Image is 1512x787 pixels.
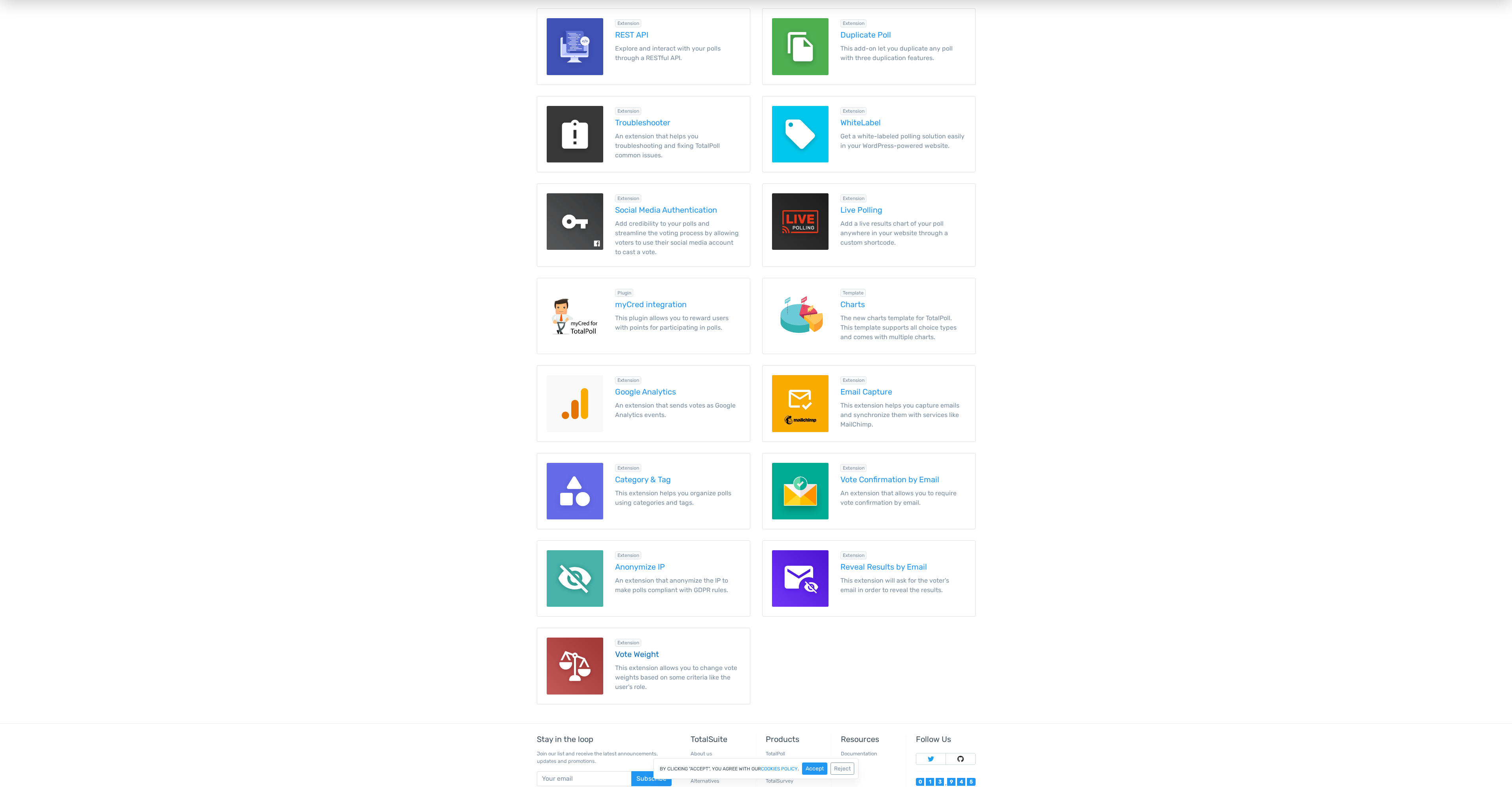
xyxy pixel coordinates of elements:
[772,193,829,250] img: Live Polling for TotalPoll
[947,778,955,786] div: 9
[615,132,740,160] p: An extension that helps you troubleshooting and fixing TotalPoll common issues.
[615,19,642,27] div: Extension
[615,44,740,63] p: Explore and interact with your polls through a RESTful API.
[762,540,976,617] a: Reveal Results by Email for TotalPoll Extension Reveal Results by Email This extension will ask f...
[967,778,975,786] div: 5
[840,118,966,127] h5: WhiteLabel extension for TotalPoll
[615,551,642,559] div: Extension
[537,453,750,529] a: Category & Tag for TotalPoll Extension Category & Tag This extension helps you organize polls usi...
[547,193,603,250] img: Social Media Authentication for TotalPoll
[537,540,750,617] a: Anonymize IP for TotalPoll Extension Anonymize IP An extension that anonymize the IP to make poll...
[772,463,829,519] img: Vote Confirmation by Email for TotalPoll
[537,278,750,354] a: myCred integration for TotalPoll Plugin myCred integration This plugin allows you to reward users...
[615,194,642,202] div: Extension
[615,300,740,309] h5: myCred integration plugin for TotalPoll
[802,762,827,775] button: Accept
[840,30,966,39] h5: Duplicate Poll extension for TotalPoll
[762,278,976,354] a: Charts for TotalPoll Template Charts The new charts template for TotalPoll. This template support...
[840,562,966,571] h5: Reveal Results by Email extension for TotalPoll
[537,8,750,85] a: REST API for TotalPoll Extension REST API Explore and interact with your polls through a RESTful ...
[928,756,934,762] img: Follow TotalSuite on Twitter
[547,375,603,432] img: Google Analytics for TotalPoll
[840,401,966,429] p: This extension helps you capture emails and synchronize them with services like MailChimp.
[957,778,965,786] div: 4
[766,778,793,784] a: TotalSurvey
[537,183,750,267] a: Social Media Authentication for TotalPoll Extension Social Media Authentication Add credibility t...
[772,106,829,162] img: WhiteLabel for TotalPoll
[537,365,750,442] a: Google Analytics for TotalPoll Extension Google Analytics An extension that sends votes as Google...
[615,118,740,127] h5: Troubleshooter extension for TotalPoll
[840,19,867,27] div: Extension
[615,663,740,692] p: This extension allows you to change vote weights based on some criteria like the user's role.
[615,30,740,39] h5: REST API extension for TotalPoll
[547,550,603,607] img: Anonymize IP for TotalPoll
[537,628,750,704] a: Vote Weight for TotalPoll Extension Vote Weight This extension allows you to change vote weights ...
[840,206,966,214] h5: Live Polling extension for TotalPoll
[537,96,750,172] a: Troubleshooter for TotalPoll Extension Troubleshooter An extension that helps you troubleshooting...
[537,750,672,765] p: Join our list and receive the latest announcements, updates and promotions.
[840,376,867,384] div: Extension
[762,183,976,267] a: Live Polling for TotalPoll Extension Live Polling Add a live results chart of your poll anywhere ...
[840,289,866,297] div: Template
[772,288,829,344] img: Charts for TotalPoll
[772,550,829,607] img: Reveal Results by Email for TotalPoll
[537,735,672,744] h5: Stay in the loop
[615,376,642,384] div: Extension
[840,551,867,559] div: Extension
[762,96,976,172] a: WhiteLabel for TotalPoll Extension WhiteLabel Get a white-labeled polling solution easily in your...
[615,107,642,115] div: Extension
[615,401,740,420] p: An extension that sends votes as Google Analytics events.
[840,464,867,472] div: Extension
[936,778,944,786] div: 3
[547,288,603,344] img: myCred integration for TotalPoll
[762,8,976,85] a: Duplicate Poll for TotalPoll Extension Duplicate Poll This add-on let you duplicate any poll with...
[957,756,964,762] img: Follow TotalSuite on Github
[761,766,798,771] a: cookies policy
[691,735,750,744] h5: TotalSuite
[840,576,966,595] p: This extension will ask for the voter's email in order to reveal the results.
[615,576,740,595] p: An extension that anonymize the IP to make polls compliant with GDPR rules.
[615,489,740,508] p: This extension helps you organize polls using categories and tags.
[840,313,966,342] p: The new charts template for TotalPoll. This template supports all choice types and comes with mul...
[840,44,966,63] p: This add-on let you duplicate any poll with three duplication features.
[840,489,966,508] p: An extension that allows you to require vote confirmation by email.
[615,387,740,396] h5: Google Analytics extension for TotalPoll
[840,194,867,202] div: Extension
[840,132,966,151] p: Get a white-labeled polling solution easily in your WordPress-powered website.
[841,735,900,744] h5: Resources
[772,375,829,432] img: Email Capture for TotalPoll
[615,475,740,484] h5: Category & Tag extension for TotalPoll
[916,778,924,786] div: 0
[615,650,740,659] h5: Vote Weight extension for TotalPoll
[831,762,854,775] button: Reject
[615,206,740,214] h5: Social Media Authentication extension for TotalPoll
[691,778,719,784] a: Alternatives
[691,751,712,757] a: About us
[547,106,603,162] img: Troubleshooter for TotalPoll
[615,219,740,257] p: Add credibility to your polls and streamline the voting process by allowing voters to use their s...
[547,18,603,75] img: REST API for TotalPoll
[840,300,966,309] h5: Charts template for TotalPoll
[772,18,829,75] img: Duplicate Poll for TotalPoll
[840,475,966,484] h5: Vote Confirmation by Email extension for TotalPoll
[916,735,975,744] h5: Follow Us
[840,107,867,115] div: Extension
[653,758,859,779] div: By clicking "Accept", you agree with our .
[615,464,642,472] div: Extension
[615,562,740,571] h5: Anonymize IP extension for TotalPoll
[762,365,976,442] a: Email Capture for TotalPoll Extension Email Capture This extension helps you capture emails and s...
[766,735,825,744] h5: Products
[766,751,785,757] a: TotalPoll
[615,313,740,332] p: This plugin allows you to reward users with points for participating in polls.
[547,463,603,519] img: Category & Tag for TotalPoll
[944,781,947,786] div: ,
[615,289,634,297] div: Plugin
[762,453,976,529] a: Vote Confirmation by Email for TotalPoll Extension Vote Confirmation by Email An extension that a...
[926,778,934,786] div: 1
[615,639,642,647] div: Extension
[840,219,966,247] p: Add a live results chart of your poll anywhere in your website through a custom shortcode.
[840,387,966,396] h5: Email Capture extension for TotalPoll
[547,638,603,694] img: Vote Weight for TotalPoll
[841,751,877,757] a: Documentation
